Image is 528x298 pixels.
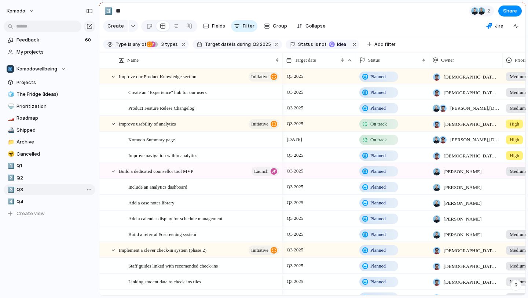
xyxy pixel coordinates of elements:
[370,247,386,254] span: Planned
[370,231,386,238] span: Planned
[510,73,526,80] span: Medium
[212,22,225,30] span: Fields
[115,41,126,48] span: Type
[450,105,499,112] span: [PERSON_NAME] , [DEMOGRAPHIC_DATA][PERSON_NAME]
[128,103,194,112] span: Product Feature Relese Changelog
[251,40,272,48] button: Q3 2025
[128,182,187,191] span: Include an analytics dashboard
[4,101,95,112] a: 🍚Prioritization
[298,41,313,48] span: Status
[243,22,254,30] span: Filter
[318,41,326,48] span: not
[7,162,14,170] button: 1️⃣
[16,79,93,86] span: Projects
[249,119,279,129] button: initiative
[444,121,499,128] span: [DEMOGRAPHIC_DATA][PERSON_NAME]
[128,198,175,207] span: Add a case notes library
[7,91,14,98] button: 🧊
[285,135,304,144] span: [DATE]
[4,34,95,46] a: Feedback60
[285,261,305,270] span: Q3 2025
[327,40,350,48] button: Idea
[128,88,206,96] span: Create an "Experience" hub for our users
[510,152,519,159] span: High
[4,113,95,124] div: 🏎️Roadmap
[8,186,13,194] div: 3️⃣
[294,20,329,32] button: Collapse
[495,22,503,30] span: Jira
[4,77,95,88] a: Projects
[103,5,114,17] button: 3️⃣
[159,41,178,48] span: types
[231,20,257,32] button: Filter
[503,7,517,15] span: Share
[3,5,38,17] button: Komodo
[444,263,499,270] span: [DEMOGRAPHIC_DATA][PERSON_NAME]
[450,136,499,143] span: [PERSON_NAME] , [DEMOGRAPHIC_DATA][PERSON_NAME]
[16,103,93,110] span: Prioritization
[200,20,228,32] button: Fields
[510,89,526,96] span: Medium
[315,41,318,48] span: is
[7,115,14,122] button: 🏎️
[231,40,252,48] button: isduring
[236,41,251,48] span: during
[337,41,348,48] span: Idea
[4,172,95,183] a: 2️⃣Q2
[370,215,386,222] span: Planned
[16,36,83,44] span: Feedback
[285,230,305,239] span: Q3 2025
[126,40,147,48] button: isany of
[370,168,386,175] span: Planned
[260,20,291,32] button: Group
[285,182,305,191] span: Q3 2025
[510,247,526,254] span: Medium
[510,120,519,128] span: High
[285,119,305,128] span: Q3 2025
[232,41,236,48] span: is
[16,115,93,122] span: Roadmap
[4,149,95,160] div: ☣️Cancelled
[16,65,57,73] span: Komodowellbeing
[16,91,93,98] span: The Fridge (Ideas)
[127,57,139,64] span: Name
[16,174,93,182] span: Q2
[8,150,13,158] div: ☣️
[483,21,506,32] button: Jira
[147,40,179,48] button: 3 types
[4,137,95,148] a: 📁Archive
[251,72,268,82] span: initiative
[107,22,124,30] span: Create
[159,41,165,47] span: 3
[8,197,13,206] div: 4️⃣
[444,279,499,286] span: [DEMOGRAPHIC_DATA][PERSON_NAME]
[8,102,13,110] div: 🍚
[444,215,481,223] span: [PERSON_NAME]
[510,262,526,270] span: Medium
[285,277,305,286] span: Q3 2025
[285,198,305,207] span: Q3 2025
[444,200,481,207] span: [PERSON_NAME]
[4,184,95,195] a: 3️⃣Q3
[128,41,132,48] span: is
[7,138,14,146] button: 📁
[4,196,95,207] a: 4️⃣Q4
[441,57,454,64] span: Owner
[444,152,499,160] span: [DEMOGRAPHIC_DATA][PERSON_NAME]
[251,245,268,255] span: initiative
[8,162,13,170] div: 1️⃣
[103,20,128,32] button: Create
[8,138,13,146] div: 📁
[444,184,481,191] span: [PERSON_NAME]
[285,72,305,81] span: Q3 2025
[370,262,386,270] span: Planned
[370,73,386,80] span: Planned
[4,89,95,100] div: 🧊The Fridge (Ideas)
[4,125,95,136] a: 🚢Shipped
[7,127,14,134] button: 🚢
